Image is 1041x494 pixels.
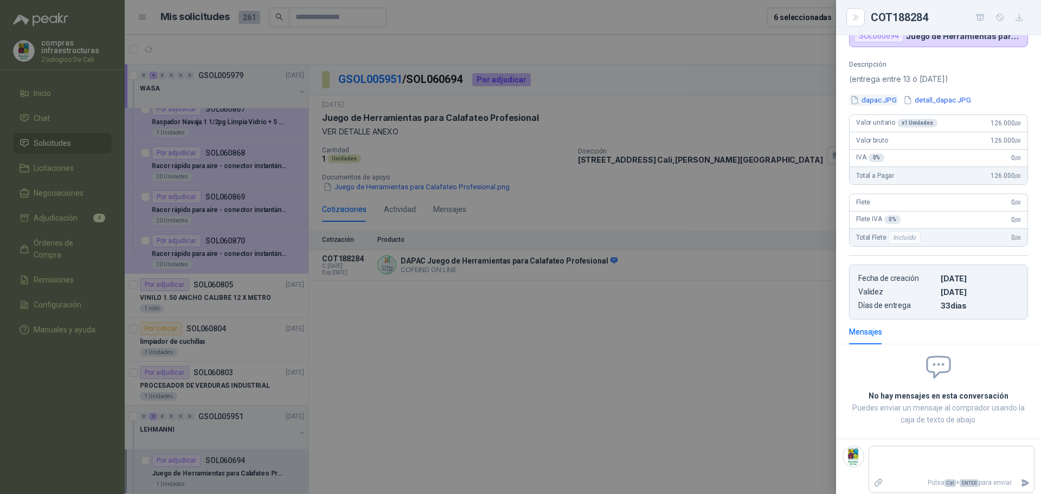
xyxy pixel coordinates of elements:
button: Enviar [1016,473,1034,492]
span: ,00 [1014,155,1021,161]
p: Puedes enviar un mensaje al comprador usando la caja de texto de abajo. [849,402,1028,426]
span: ,00 [1014,138,1021,144]
div: COT188284 [871,9,1028,26]
span: 0 [1011,154,1021,162]
p: (entrega entre 13 ó [DATE]) [849,73,1028,86]
p: Días de entrega [858,301,936,310]
span: 126.000 [991,119,1021,127]
span: 0 [1011,216,1021,223]
p: Juego de Herramientas para Calafateo Profesional [906,31,1023,41]
h2: No hay mensajes en esta conversación [849,390,1028,402]
div: 0 % [884,215,901,224]
span: Valor unitario [856,119,937,127]
span: Total a Pagar [856,172,894,179]
span: 0 [1011,198,1021,206]
img: Company Logo [843,446,864,467]
label: Adjuntar archivos [869,473,888,492]
span: ,00 [1014,173,1021,179]
button: Close [849,11,862,24]
p: Fecha de creación [858,274,936,283]
p: Descripción [849,60,1028,68]
p: 33 dias [941,301,1019,310]
span: Total Flete [856,231,923,244]
p: [DATE] [941,287,1019,297]
span: ,00 [1014,235,1021,241]
span: ,00 [1014,200,1021,206]
span: Flete [856,198,870,206]
span: 0 [1011,234,1021,241]
div: SOL060694 [854,29,904,42]
div: Incluido [888,231,921,244]
span: IVA [856,153,884,162]
span: ,00 [1014,120,1021,126]
button: dapac.JPG [849,94,898,106]
span: ,00 [1014,217,1021,223]
button: detall_dapac.JPG [902,94,972,106]
p: Pulsa + para enviar [888,473,1017,492]
p: [DATE] [941,274,1019,283]
span: Flete IVA [856,215,901,224]
span: Valor bruto [856,137,888,144]
span: 126.000 [991,137,1021,144]
p: Validez [858,287,936,297]
span: 126.000 [991,172,1021,179]
div: 0 % [869,153,885,162]
div: x 1 Unidades [897,119,937,127]
span: Ctrl [944,479,956,487]
span: ENTER [960,479,979,487]
div: Mensajes [849,326,882,338]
